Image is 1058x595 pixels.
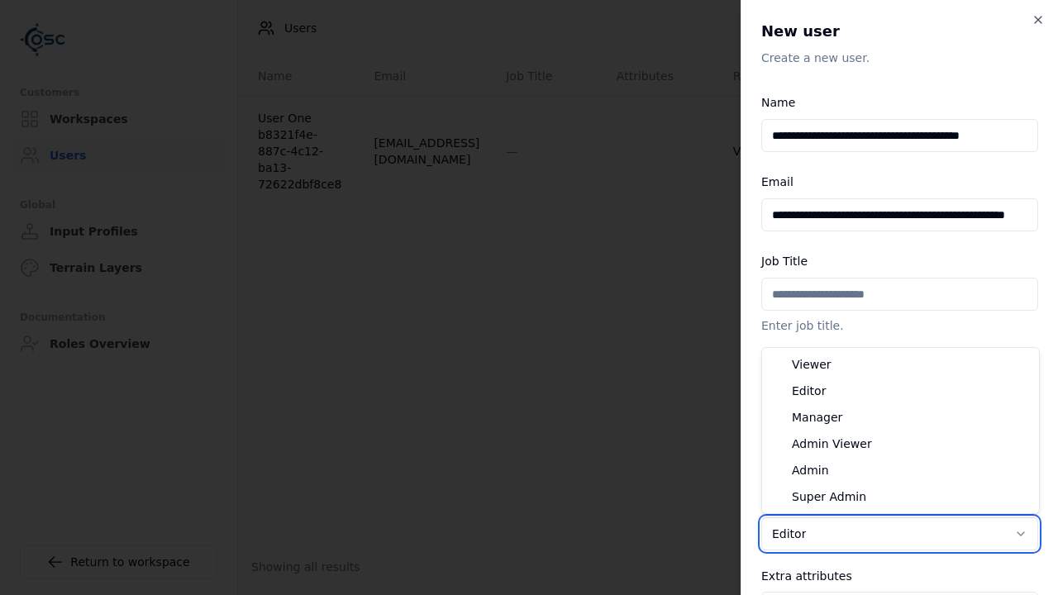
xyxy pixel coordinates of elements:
span: Editor [792,383,826,399]
span: Admin [792,462,829,478]
span: Super Admin [792,488,866,505]
span: Viewer [792,356,832,373]
span: Admin Viewer [792,436,872,452]
span: Manager [792,409,842,426]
